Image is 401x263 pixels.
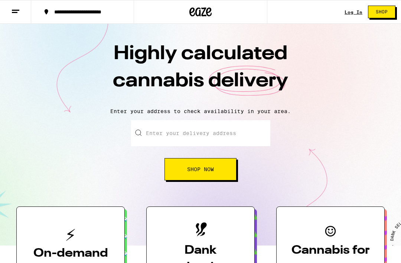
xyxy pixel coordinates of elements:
[345,10,362,15] a: Log In
[376,10,388,14] span: Shop
[164,158,237,180] button: Shop Now
[131,120,270,146] input: Enter your delivery address
[7,108,394,114] p: Enter your address to check availability in your area.
[187,167,214,172] span: Shop Now
[71,41,330,102] h1: Highly calculated cannabis delivery
[368,6,395,18] button: Shop
[362,6,401,18] a: Shop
